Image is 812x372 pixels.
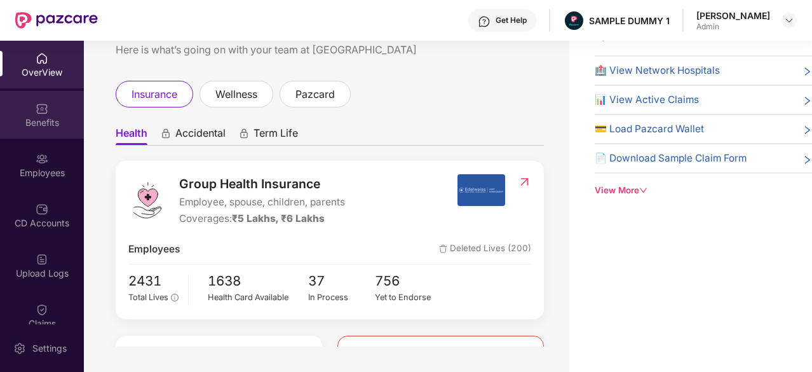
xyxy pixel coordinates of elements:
div: Health Card Available [208,291,308,304]
div: animation [160,128,172,139]
span: Deleted Lives (200) [439,242,531,257]
span: info-circle [171,294,178,301]
div: Yet to Endorse [375,291,442,304]
img: svg+xml;base64,PHN2ZyBpZD0iQ0RfQWNjb3VudHMiIGRhdGEtbmFtZT0iQ0QgQWNjb3VudHMiIHhtbG5zPSJodHRwOi8vd3... [36,203,48,216]
span: right [802,65,812,78]
span: right [802,95,812,107]
img: svg+xml;base64,PHN2ZyBpZD0iQ2xhaW0iIHhtbG5zPSJodHRwOi8vd3d3LnczLm9yZy8yMDAwL3N2ZyIgd2lkdGg9IjIwIi... [36,303,48,316]
span: 1638 [208,271,308,292]
span: 756 [375,271,442,292]
div: SAMPLE DUMMY 1 [589,15,670,27]
img: deleteIcon [439,245,447,253]
div: In Process [308,291,376,304]
img: svg+xml;base64,PHN2ZyBpZD0iSG9tZSIgeG1sbnM9Imh0dHA6Ly93d3cudzMub3JnLzIwMDAvc3ZnIiB3aWR0aD0iMjAiIG... [36,52,48,65]
img: RedirectIcon [518,176,531,188]
span: Term Life [254,127,298,145]
div: Here is what’s going on with your team at [GEOGRAPHIC_DATA] [116,42,544,58]
div: Settings [29,342,71,355]
span: wellness [215,86,257,102]
span: insurance [132,86,177,102]
img: svg+xml;base64,PHN2ZyBpZD0iRW1wbG95ZWVzIiB4bWxucz0iaHR0cDovL3d3dy53My5vcmcvMjAwMC9zdmciIHdpZHRoPS... [36,153,48,165]
span: pazcard [295,86,335,102]
span: Group Health Insurance [179,174,345,193]
div: View More [595,184,812,197]
span: Health [116,127,147,145]
span: 🏥 View Network Hospitals [595,63,720,78]
span: down [639,186,647,195]
div: Coverages: [179,211,345,226]
img: Pazcare_Alternative_logo-01-01.png [565,11,583,30]
span: 📄 Download Sample Claim Form [595,151,747,166]
span: Total Lives [128,293,168,302]
span: 2431 [128,271,179,292]
span: Employee, spouse, children, parents [179,195,345,210]
img: svg+xml;base64,PHN2ZyBpZD0iQmVuZWZpdHMiIHhtbG5zPSJodHRwOi8vd3d3LnczLm9yZy8yMDAwL3N2ZyIgd2lkdGg9Ij... [36,102,48,115]
img: insurerIcon [457,174,505,206]
img: New Pazcare Logo [15,12,98,29]
div: animation [238,128,250,139]
img: svg+xml;base64,PHN2ZyBpZD0iVXBsb2FkX0xvZ3MiIGRhdGEtbmFtZT0iVXBsb2FkIExvZ3MiIHhtbG5zPSJodHRwOi8vd3... [36,253,48,266]
span: right [802,124,812,137]
div: [PERSON_NAME] [696,10,770,22]
div: Admin [696,22,770,32]
img: logo [128,181,166,219]
span: right [802,153,812,166]
span: 💳 Load Pazcard Wallet [595,121,704,137]
img: svg+xml;base64,PHN2ZyBpZD0iSGVscC0zMngzMiIgeG1sbnM9Imh0dHA6Ly93d3cudzMub3JnLzIwMDAvc3ZnIiB3aWR0aD... [478,15,491,28]
img: svg+xml;base64,PHN2ZyBpZD0iRHJvcGRvd24tMzJ4MzIiIHhtbG5zPSJodHRwOi8vd3d3LnczLm9yZy8yMDAwL3N2ZyIgd2... [784,15,794,25]
span: Accidental [175,127,226,145]
div: Get Help [496,15,527,25]
span: 37 [308,271,376,292]
img: svg+xml;base64,PHN2ZyBpZD0iU2V0dGluZy0yMHgyMCIgeG1sbnM9Imh0dHA6Ly93d3cudzMub3JnLzIwMDAvc3ZnIiB3aW... [13,342,26,355]
span: ₹5 Lakhs, ₹6 Lakhs [232,212,325,224]
span: 📊 View Active Claims [595,92,699,107]
span: Employees [128,242,180,257]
